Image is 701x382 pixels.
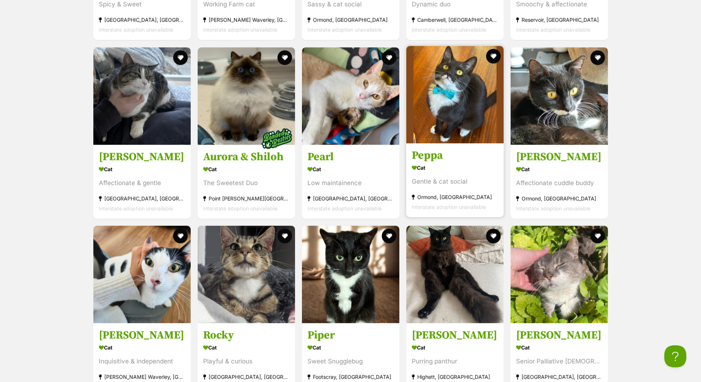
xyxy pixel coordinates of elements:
[302,47,399,145] img: Pearl
[99,178,185,188] div: Affectionate & gentle
[516,372,603,382] div: [GEOGRAPHIC_DATA], [GEOGRAPHIC_DATA]
[302,144,399,219] a: Pearl Cat Low maintainence [GEOGRAPHIC_DATA], [GEOGRAPHIC_DATA] Interstate adoption unavailable f...
[93,226,191,323] img: Grace Kelly
[516,27,590,33] span: Interstate adoption unavailable
[412,15,498,25] div: Camberwell, [GEOGRAPHIC_DATA]
[486,49,501,63] button: favourite
[99,15,185,25] div: [GEOGRAPHIC_DATA], [GEOGRAPHIC_DATA]
[406,46,504,143] img: Peppa
[412,204,486,210] span: Interstate adoption unavailable
[203,178,290,188] div: The Sweetest Duo
[203,205,277,211] span: Interstate adoption unavailable
[590,229,605,243] button: favourite
[516,342,603,353] div: Cat
[307,342,394,353] div: Cat
[406,143,504,217] a: Peppa Cat Gentle & cat social Ormond, [GEOGRAPHIC_DATA] Interstate adoption unavailable favourite
[412,177,498,186] div: Gentle & cat social
[516,164,603,174] div: Cat
[93,47,191,145] img: Peggy
[516,328,603,342] h3: [PERSON_NAME]
[412,372,498,382] div: Highett, [GEOGRAPHIC_DATA]
[203,15,290,25] div: [PERSON_NAME] Waverley, [GEOGRAPHIC_DATA]
[203,193,290,203] div: Point [PERSON_NAME][GEOGRAPHIC_DATA]
[307,372,394,382] div: Footscray, [GEOGRAPHIC_DATA]
[99,356,185,366] div: Inquisitive & independent
[516,150,603,164] h3: [PERSON_NAME]
[307,328,394,342] h3: Piper
[307,164,394,174] div: Cat
[516,178,603,188] div: Affectionate cuddle buddy
[203,150,290,164] h3: Aurora & Shiloh
[511,226,608,323] img: Penny
[258,120,295,157] img: bonded besties
[412,342,498,353] div: Cat
[412,27,486,33] span: Interstate adoption unavailable
[412,356,498,366] div: Purring panthur
[486,229,501,243] button: favourite
[99,342,185,353] div: Cat
[93,144,191,219] a: [PERSON_NAME] Cat Affectionate & gentle [GEOGRAPHIC_DATA], [GEOGRAPHIC_DATA] Interstate adoption ...
[664,345,686,367] iframe: Help Scout Beacon - Open
[99,27,173,33] span: Interstate adoption unavailable
[99,164,185,174] div: Cat
[203,342,290,353] div: Cat
[307,178,394,188] div: Low maintainence
[307,193,394,203] div: [GEOGRAPHIC_DATA], [GEOGRAPHIC_DATA]
[412,162,498,173] div: Cat
[203,27,277,33] span: Interstate adoption unavailable
[99,150,185,164] h3: [PERSON_NAME]
[198,47,295,145] img: Aurora & Shiloh
[99,328,185,342] h3: [PERSON_NAME]
[307,150,394,164] h3: Pearl
[382,50,396,65] button: favourite
[412,148,498,162] h3: Peppa
[277,229,292,243] button: favourite
[307,27,382,33] span: Interstate adoption unavailable
[198,144,295,219] a: Aurora & Shiloh Cat The Sweetest Duo Point [PERSON_NAME][GEOGRAPHIC_DATA] Interstate adoption una...
[307,15,394,25] div: Ormond, [GEOGRAPHIC_DATA]
[516,15,603,25] div: Reservoir, [GEOGRAPHIC_DATA]
[516,193,603,203] div: Ormond, [GEOGRAPHIC_DATA]
[590,50,605,65] button: favourite
[302,226,399,323] img: Piper
[516,356,603,366] div: Senior Palliative [DEMOGRAPHIC_DATA]
[516,205,590,211] span: Interstate adoption unavailable
[412,328,498,342] h3: [PERSON_NAME]
[173,50,188,65] button: favourite
[203,372,290,382] div: [GEOGRAPHIC_DATA], [GEOGRAPHIC_DATA]
[307,356,394,366] div: Sweet Snugglebug
[99,193,185,203] div: [GEOGRAPHIC_DATA], [GEOGRAPHIC_DATA]
[511,144,608,219] a: [PERSON_NAME] Cat Affectionate cuddle buddy Ormond, [GEOGRAPHIC_DATA] Interstate adoption unavail...
[406,226,504,323] img: Kurt
[173,229,188,243] button: favourite
[203,356,290,366] div: Playful & curious
[412,192,498,202] div: Ormond, [GEOGRAPHIC_DATA]
[307,205,382,211] span: Interstate adoption unavailable
[99,205,173,211] span: Interstate adoption unavailable
[277,50,292,65] button: favourite
[198,226,295,323] img: Rocky
[203,164,290,174] div: Cat
[99,372,185,382] div: [PERSON_NAME] Waverley, [GEOGRAPHIC_DATA]
[511,47,608,145] img: Tabitha
[203,328,290,342] h3: Rocky
[382,229,396,243] button: favourite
